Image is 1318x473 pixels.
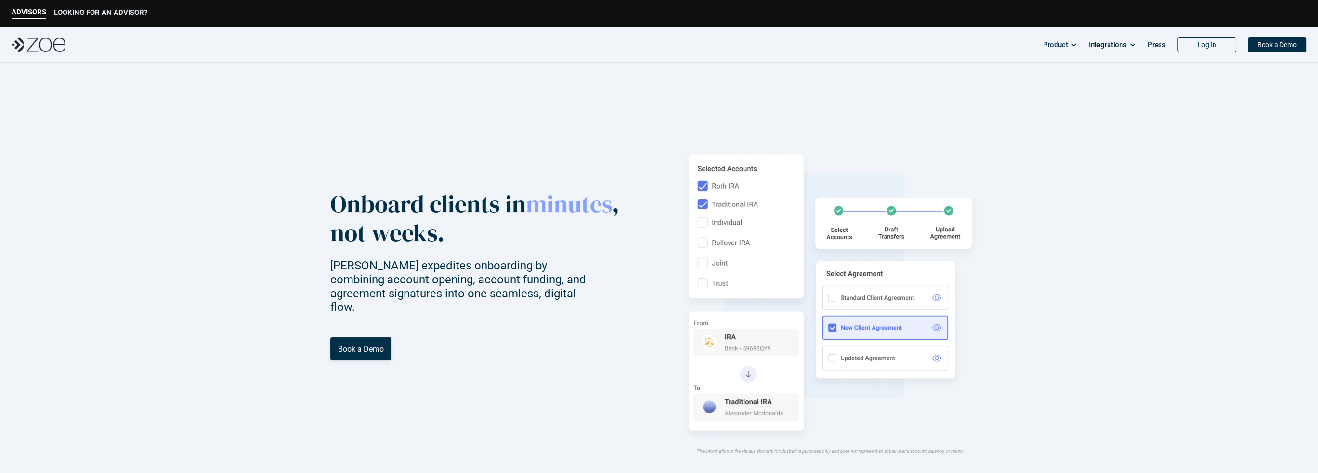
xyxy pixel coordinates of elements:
a: LOOKING FOR AN ADVISOR? [54,8,147,19]
a: Book a Demo [330,337,391,360]
em: The information in the visuals above is for illustrative purposes only and does not represent an ... [696,448,964,454]
p: Press [1148,38,1166,52]
p: LOOKING FOR AN ADVISOR? [54,8,147,17]
a: Book a Demo [1248,37,1306,52]
p: Book a Demo [1257,41,1297,49]
p: Book a Demo [338,345,384,354]
p: [PERSON_NAME] expedites onboarding by combining account opening, account funding, and agreement s... [330,259,603,314]
p: Product [1043,38,1068,52]
span: minutes [526,187,612,220]
a: Log In [1177,37,1236,52]
p: Onboard clients in , not weeks. [330,190,625,247]
p: ADVISORS [12,8,46,16]
p: Integrations [1089,38,1127,52]
p: Log In [1198,41,1216,49]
